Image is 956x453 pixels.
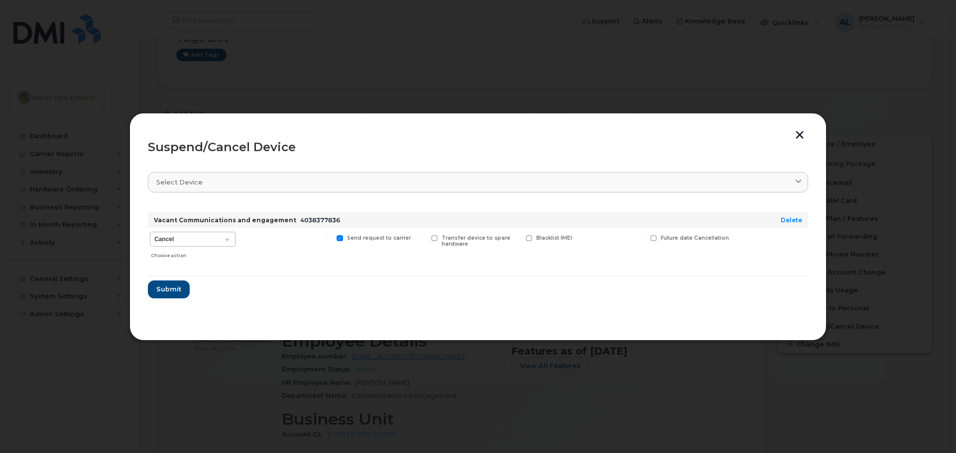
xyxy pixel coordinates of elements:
input: Blacklist IMEI [514,235,519,240]
input: Transfer device to spare hardware [419,235,424,240]
span: Submit [156,284,181,294]
a: Select device [148,172,808,192]
span: Transfer device to spare hardware [442,235,510,248]
span: 4038377836 [300,216,340,224]
input: Send request to carrier [325,235,330,240]
button: Submit [148,280,190,298]
input: Future date Cancellation [638,235,643,240]
strong: Vacant Communications and engagement [154,216,296,224]
a: Delete [781,216,802,224]
div: Suspend/Cancel Device [148,141,808,153]
span: Future date Cancellation [661,235,729,241]
div: Choose action [151,248,236,260]
span: Blacklist IMEI [536,235,572,241]
span: Select device [156,178,203,187]
iframe: Messenger Launcher [913,410,949,446]
span: Send request to carrier [347,235,411,241]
